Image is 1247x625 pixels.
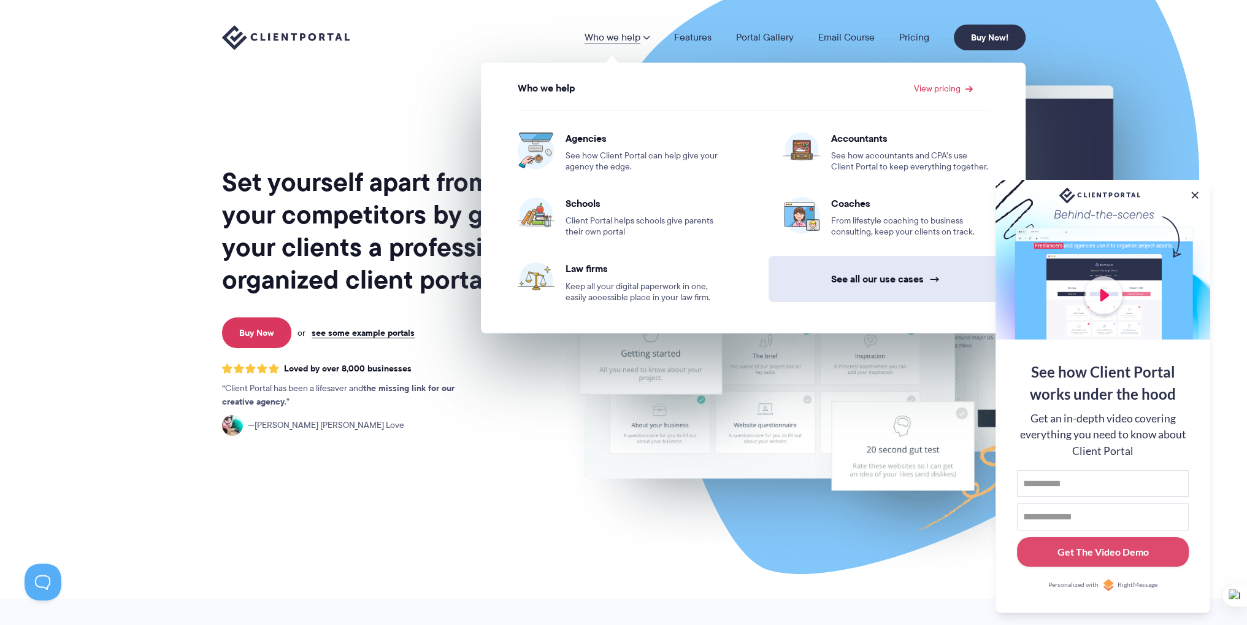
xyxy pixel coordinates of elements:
button: Get The Video Demo [1017,537,1189,567]
span: Law firms [566,262,723,274]
a: Pricing [899,33,929,42]
div: Get The Video Demo [1057,545,1149,559]
span: [PERSON_NAME] [PERSON_NAME] Love [248,419,404,432]
span: Agencies [566,132,723,144]
ul: View pricing [488,98,1019,316]
a: See all our use cases [769,256,1003,302]
div: Get an in-depth video covering everything you need to know about Client Portal [1017,411,1189,459]
h1: Set yourself apart from your competitors by giving your clients a professional, organized client ... [222,166,543,296]
span: Who we help [518,83,575,94]
a: Features [674,33,712,42]
a: Buy Now [222,317,291,348]
span: Personalized with [1048,580,1099,590]
span: Keep all your digital paperwork in one, easily accessible place in your law firm. [566,281,723,303]
span: Schools [566,197,723,209]
a: see some example portals [312,327,415,338]
p: Client Portal has been a lifesaver and . [222,382,480,409]
a: Buy Now! [954,25,1026,50]
a: Email Course [818,33,875,42]
img: Personalized with RightMessage [1102,579,1115,591]
span: See how accountants and CPA’s use Client Portal to keep everything together. [831,150,989,173]
span: Coaches [831,197,989,209]
a: Portal Gallery [736,33,794,42]
a: Personalized withRightMessage [1017,579,1189,591]
div: See how Client Portal works under the hood [1017,361,1189,405]
span: From lifestyle coaching to business consulting, keep your clients on track. [831,215,989,238]
span: or [297,327,305,338]
iframe: Toggle Customer Support [25,564,61,600]
a: Who we help [585,33,650,42]
span: Client Portal helps schools give parents their own portal [566,215,723,238]
span: See how Client Portal can help give your agency the edge. [566,150,723,173]
span: Accountants [831,132,989,144]
span: RightMessage [1118,580,1157,590]
ul: Who we help [481,63,1026,333]
span: → [929,273,940,285]
span: Loved by over 8,000 businesses [284,363,412,374]
strong: the missing link for our creative agency [222,381,455,408]
a: View pricing [914,84,973,93]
